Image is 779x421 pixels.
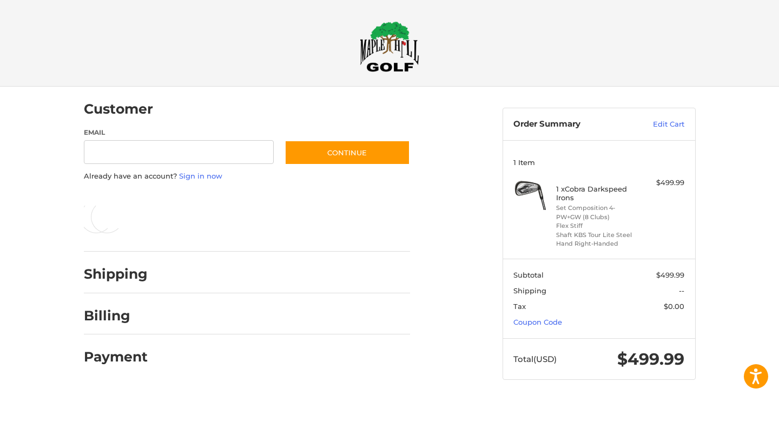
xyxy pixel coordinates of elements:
span: Total (USD) [513,354,557,364]
h4: 1 x Cobra Darkspeed Irons [556,185,639,202]
h2: Customer [84,101,153,117]
span: Subtotal [513,271,544,279]
h2: Payment [84,348,148,365]
span: Shipping [513,286,546,295]
a: Edit Cart [630,119,684,130]
h2: Billing [84,307,147,324]
li: Flex Stiff [556,221,639,231]
li: Hand Right-Handed [556,239,639,248]
span: $499.99 [656,271,684,279]
h3: Order Summary [513,119,630,130]
div: $499.99 [642,177,684,188]
li: Set Composition 4-PW+GW (8 Clubs) [556,203,639,221]
li: Shaft KBS Tour Lite Steel [556,231,639,240]
span: Tax [513,302,526,311]
a: Coupon Code [513,318,562,326]
label: Email [84,128,274,137]
button: Continue [285,140,410,165]
span: -- [679,286,684,295]
img: Maple Hill Golf [360,21,419,72]
a: Sign in now [179,172,222,180]
p: Already have an account? [84,171,410,182]
h2: Shipping [84,266,148,282]
h3: 1 Item [513,158,684,167]
iframe: Gorgias live chat messenger [11,374,129,410]
span: $0.00 [664,302,684,311]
